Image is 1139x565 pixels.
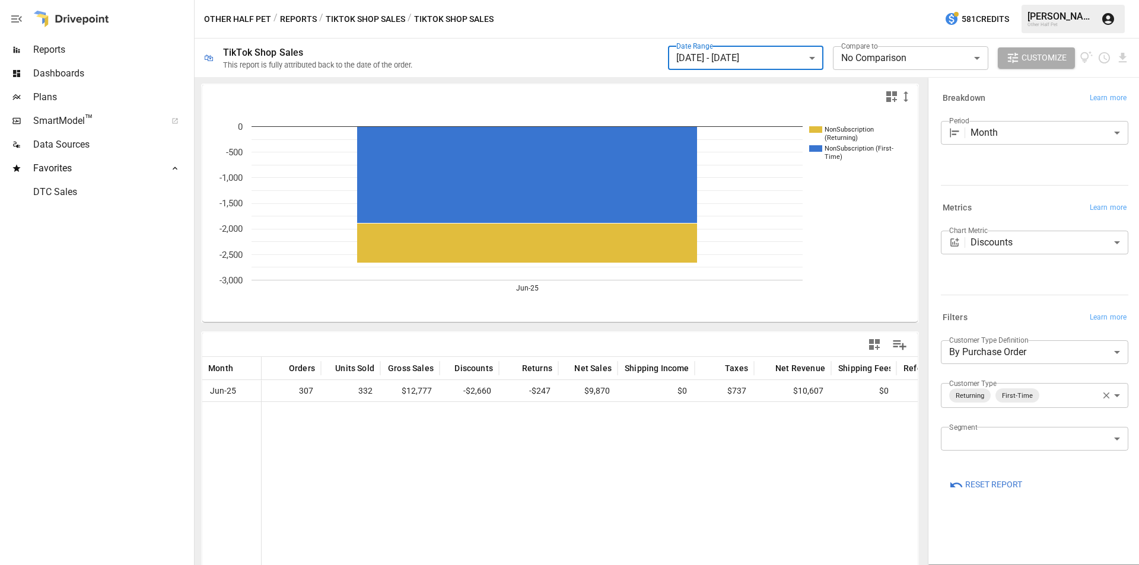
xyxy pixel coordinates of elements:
button: Customize [998,47,1075,69]
span: Favorites [33,161,158,175]
text: -2,500 [219,250,243,260]
span: $0 [837,381,890,401]
span: Learn more [1090,312,1127,324]
div: Other Half Pet [1027,22,1094,27]
svg: A chart. [202,108,909,322]
div: This report is fully attributed back to the date of the order. [223,60,412,69]
label: Date Range [676,41,713,51]
span: $10,607 [760,381,825,401]
div: [PERSON_NAME] [1027,11,1094,22]
div: [DATE] - [DATE] [668,46,823,70]
span: $9,870 [564,381,612,401]
span: Taxes [725,362,748,374]
span: Net Sales [574,362,612,374]
div: Month [971,121,1128,145]
text: (Returning) [825,134,858,142]
button: Download report [1116,51,1130,65]
span: Customize [1022,50,1067,65]
label: Chart Metric [949,225,988,235]
button: Schedule report [1097,51,1111,65]
button: 581Credits [940,8,1014,30]
span: 581 Credits [962,12,1009,27]
text: -500 [226,147,243,158]
span: Shipping Income [625,362,689,374]
span: Reset Report [965,477,1022,492]
label: Period [949,116,969,126]
label: Compare to [841,41,878,51]
span: -$2,660 [446,381,493,401]
span: Gross Sales [388,362,434,374]
span: Net Revenue [775,362,825,374]
h6: Metrics [943,202,972,215]
text: 0 [238,122,243,132]
div: / [273,12,278,27]
span: Units Sold [335,362,374,374]
button: Reports [280,12,317,27]
span: $0 [623,381,689,401]
span: Plans [33,90,192,104]
div: / [408,12,412,27]
span: Orders [289,362,315,374]
span: Month [208,362,233,374]
span: 332 [327,381,374,401]
span: Learn more [1090,92,1127,104]
span: $12,777 [386,381,434,401]
button: Manage Columns [886,331,913,358]
span: ™ [85,112,93,127]
label: Customer Type [949,378,997,388]
h6: Breakdown [943,92,985,105]
span: SmartModel [33,114,158,128]
text: NonSubscription [825,126,874,133]
span: Reports [33,43,192,57]
div: 🛍 [204,52,214,63]
div: By Purchase Order [941,340,1128,364]
text: NonSubscription (First- [825,145,893,152]
label: Customer Type Definition [949,335,1029,345]
div: / [319,12,323,27]
span: Discounts [454,362,493,374]
span: Returning [951,389,989,403]
span: Data Sources [33,138,192,152]
span: First-Time [997,389,1038,403]
label: Segment [949,422,977,432]
span: Jun-25 [208,381,238,401]
text: Time) [825,153,842,161]
span: -$247 [505,381,552,401]
span: Learn more [1090,202,1127,214]
span: 307 [268,381,315,401]
div: Discounts [971,231,1128,254]
text: -1,500 [219,198,243,209]
div: TikTok Shop Sales [223,47,304,58]
span: DTC Sales [33,185,192,199]
text: Jun-25 [516,284,539,292]
button: Reset Report [941,474,1030,496]
button: Other Half Pet [204,12,271,27]
text: -1,000 [219,173,243,183]
text: -3,000 [219,275,243,286]
span: Referral Fees [903,362,956,374]
button: View documentation [1080,47,1093,69]
span: $737 [701,381,748,401]
text: -2,000 [219,224,243,234]
span: $0 [902,381,956,401]
span: Dashboards [33,66,192,81]
span: Shipping Fees [838,362,893,374]
h6: Filters [943,311,968,324]
span: Returns [522,362,552,374]
button: TikTok Shop Sales [326,12,405,27]
div: No Comparison [833,46,988,70]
